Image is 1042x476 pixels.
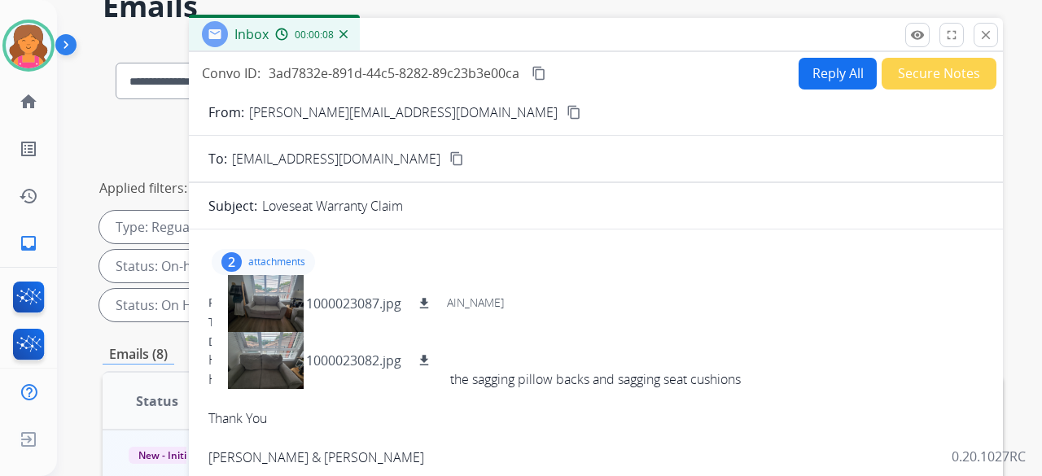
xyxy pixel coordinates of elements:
[19,139,38,159] mat-icon: list_alt
[99,289,317,321] div: Status: On Hold - Servicers
[269,64,519,82] span: 3ad7832e-891d-44c5-8282-89c23b3e00ca
[208,334,983,350] div: Date:
[295,28,334,41] span: 00:00:08
[208,196,257,216] p: Subject:
[234,25,269,43] span: Inbox
[208,149,227,168] p: To:
[136,391,178,411] span: Status
[202,63,260,83] p: Convo ID:
[532,66,546,81] mat-icon: content_copy
[249,103,558,122] p: [PERSON_NAME][EMAIL_ADDRESS][DOMAIN_NAME]
[979,28,993,42] mat-icon: close
[208,369,983,389] div: Here are the pictures of the loveseat with the sagging pillow backs and sagging seat cushions
[19,234,38,253] mat-icon: inbox
[99,211,261,243] div: Type: Reguard CS
[952,447,1026,466] p: 0.20.1027RC
[129,447,204,464] span: New - Initial
[19,186,38,206] mat-icon: history
[99,250,311,282] div: Status: On-hold – Internal
[306,351,401,370] p: 1000023082.jpg
[208,409,267,427] font: Thank You
[248,255,305,269] p: attachments
[232,149,440,168] span: [EMAIL_ADDRESS][DOMAIN_NAME]
[99,178,187,198] p: Applied filters:
[799,58,877,90] button: Reply All
[19,92,38,111] mat-icon: home
[208,295,983,311] div: From:
[221,252,242,272] div: 2
[417,296,431,311] mat-icon: download
[417,353,431,368] mat-icon: download
[944,28,959,42] mat-icon: fullscreen
[6,23,51,68] img: avatar
[567,105,581,120] mat-icon: content_copy
[262,196,403,216] p: Loveseat Warranty Claim
[910,28,925,42] mat-icon: remove_red_eye
[103,344,174,365] p: Emails (8)
[306,294,401,313] p: 1000023087.jpg
[208,448,424,466] font: [PERSON_NAME] & [PERSON_NAME]
[208,103,244,122] p: From:
[208,314,983,330] div: To:
[449,151,464,166] mat-icon: content_copy
[882,58,996,90] button: Secure Notes
[208,350,983,369] div: Hello,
